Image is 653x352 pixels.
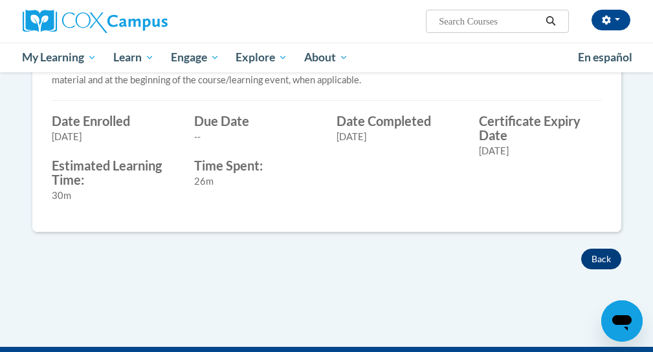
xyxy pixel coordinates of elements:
label: Due Date [194,114,317,128]
span: Learn [113,50,154,65]
span: En español [578,50,632,64]
label: Date Completed [337,114,459,128]
div: -- [194,130,317,144]
div: [DATE] [479,144,602,158]
span: Explore [236,50,287,65]
label: Estimated Learning Time: [52,158,175,187]
img: Cox Campus [23,10,168,33]
a: My Learning [14,43,105,72]
span: My Learning [22,50,96,65]
label: Time Spent: [194,158,317,172]
a: Cox Campus [23,10,212,33]
label: Date Enrolled [52,114,175,128]
span: About [304,50,348,65]
button: Search [541,14,560,29]
input: Search Courses [437,14,541,29]
div: 30m [52,189,175,203]
span: Engage [171,50,219,65]
a: En español [570,44,641,71]
iframe: Button to launch messaging window [601,300,643,342]
button: Back [581,249,621,269]
div: Main menu [13,43,641,72]
a: Explore [227,43,296,72]
a: Engage [162,43,228,72]
a: About [296,43,357,72]
div: 26m [194,174,317,189]
label: Certificate Expiry Date [479,114,602,142]
div: [DATE] [337,130,459,144]
div: [DATE] [52,130,175,144]
a: Learn [105,43,162,72]
button: Account Settings [592,10,630,30]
